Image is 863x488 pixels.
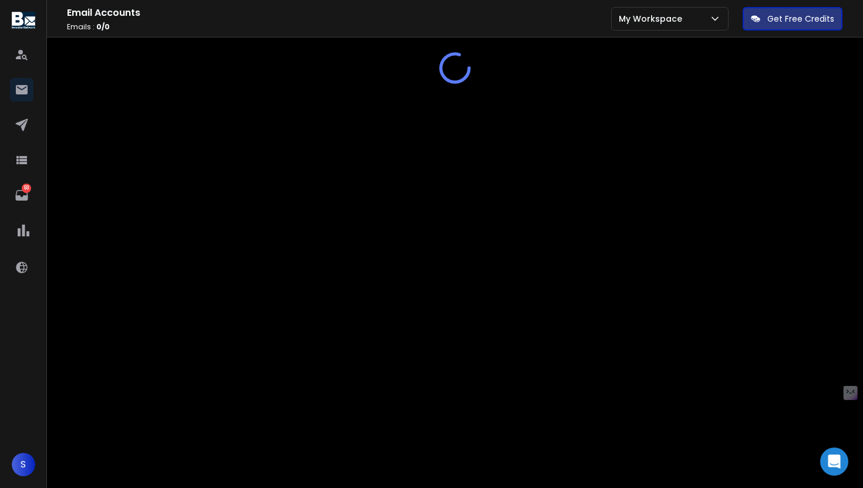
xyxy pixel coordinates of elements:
button: Get Free Credits [743,7,842,30]
h1: Email Accounts [67,6,611,20]
p: My Workspace [619,13,687,25]
p: Emails : [67,22,611,32]
button: S [12,453,35,476]
a: 93 [10,184,33,207]
div: Open Intercom Messenger [820,448,848,476]
span: 0 / 0 [96,22,110,32]
p: Get Free Credits [767,13,834,25]
p: 93 [22,184,31,193]
img: logo [12,12,35,29]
